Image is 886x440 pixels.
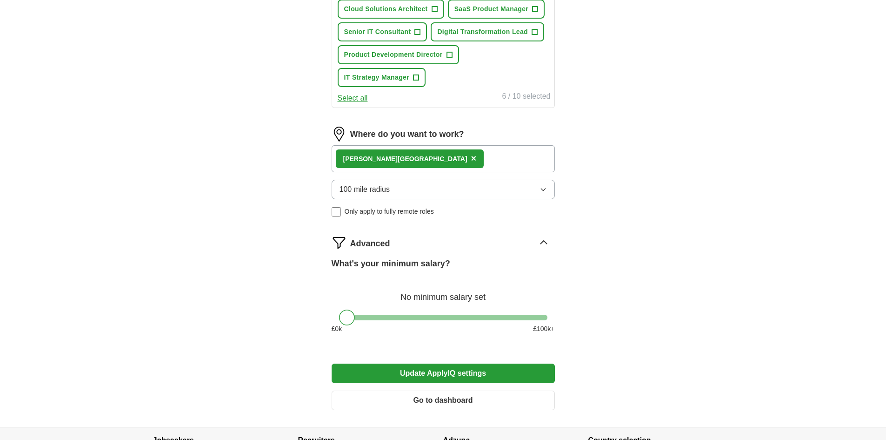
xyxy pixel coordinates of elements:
[332,281,555,304] div: No minimum salary set
[338,93,368,104] button: Select all
[471,153,477,163] span: ×
[332,391,555,410] button: Go to dashboard
[431,22,544,41] button: Digital Transformation Lead
[533,324,554,334] span: £ 100 k+
[332,127,346,142] img: location.png
[344,73,409,82] span: IT Strategy Manager
[454,4,529,14] span: SaaS Product Manager
[332,324,342,334] span: £ 0 k
[338,45,459,64] button: Product Development Director
[344,27,411,37] span: Senior IT Consultant
[332,257,450,270] label: What's your minimum salary?
[340,184,390,195] span: 100 mile radius
[332,235,346,250] img: filter
[471,152,477,166] button: ×
[332,207,341,217] input: Only apply to fully remote roles
[344,50,443,60] span: Product Development Director
[338,22,427,41] button: Senior IT Consultant
[345,207,434,217] span: Only apply to fully remote roles
[502,91,550,104] div: 6 / 10 selected
[344,4,428,14] span: Cloud Solutions Architect
[437,27,528,37] span: Digital Transformation Lead
[343,154,467,164] div: [PERSON_NAME][GEOGRAPHIC_DATA]
[332,364,555,383] button: Update ApplyIQ settings
[350,237,390,250] span: Advanced
[350,128,464,141] label: Where do you want to work?
[338,68,426,87] button: IT Strategy Manager
[332,180,555,199] button: 100 mile radius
